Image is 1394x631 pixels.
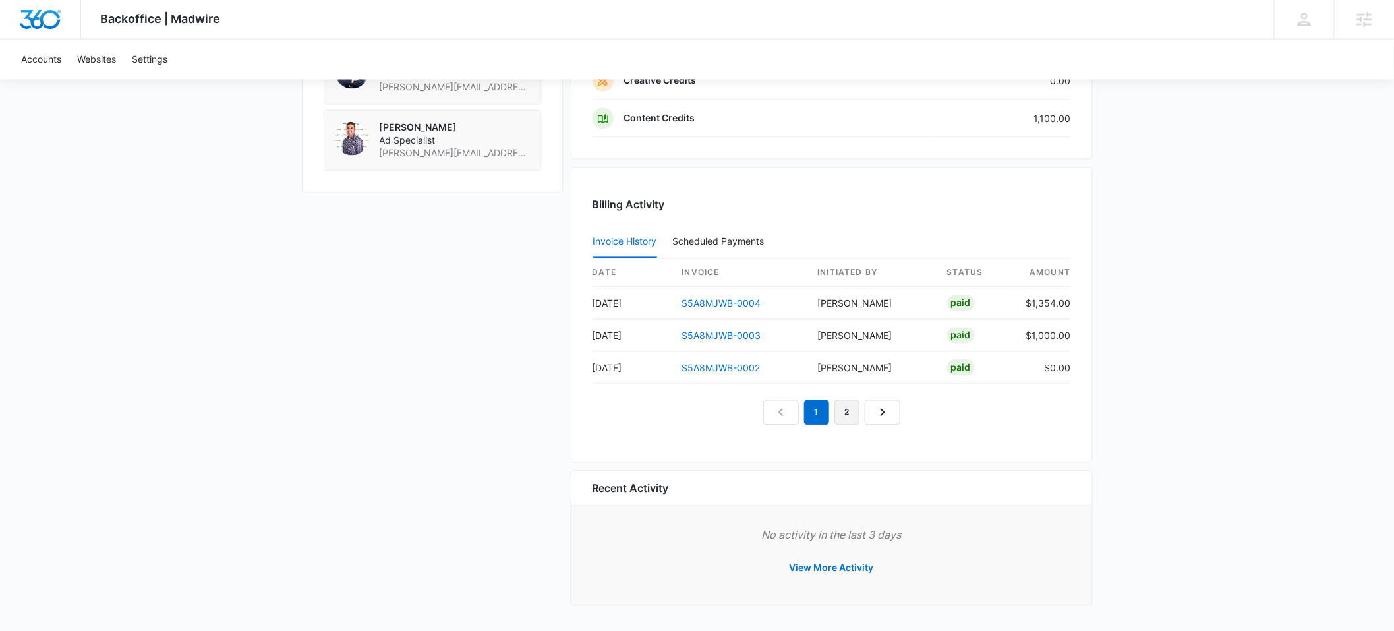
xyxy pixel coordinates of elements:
em: 1 [804,400,829,425]
a: Page 2 [834,400,859,425]
a: Accounts [13,40,69,80]
th: invoice [672,259,807,287]
td: $1,000.00 [1016,320,1071,352]
a: S5A8MJWB-0004 [682,298,761,309]
td: [DATE] [593,320,672,352]
div: Paid [947,328,975,344]
img: Brent Avila [335,121,369,156]
td: [DATE] [593,352,672,384]
td: $1,354.00 [1016,287,1071,320]
p: Creative Credits [624,75,697,88]
p: Content Credits [624,112,695,125]
td: [DATE] [593,287,672,320]
p: No activity in the last 3 days [593,527,1071,543]
div: Paid [947,295,975,311]
h6: Recent Activity [593,481,669,496]
button: Invoice History [593,227,657,258]
td: 0.00 [931,63,1071,100]
th: Initiated By [807,259,936,287]
div: Paid [947,360,975,376]
span: Ad Specialist [380,135,530,148]
a: Settings [124,40,175,80]
span: [PERSON_NAME][EMAIL_ADDRESS][PERSON_NAME][DOMAIN_NAME] [380,81,530,94]
nav: Pagination [763,400,900,425]
td: [PERSON_NAME] [807,287,936,320]
button: View More Activity [776,553,887,584]
a: S5A8MJWB-0003 [682,330,761,342]
td: 1,100.00 [931,100,1071,138]
div: Scheduled Payments [673,237,770,247]
h3: Billing Activity [593,197,1071,213]
span: [PERSON_NAME][EMAIL_ADDRESS][PERSON_NAME][DOMAIN_NAME] [380,147,530,160]
td: [PERSON_NAME] [807,352,936,384]
th: status [937,259,1016,287]
td: [PERSON_NAME] [807,320,936,352]
p: [PERSON_NAME] [380,121,530,135]
span: Backoffice | Madwire [101,12,221,26]
th: amount [1016,259,1071,287]
th: date [593,259,672,287]
a: Next Page [865,400,900,425]
td: $0.00 [1016,352,1071,384]
a: Websites [69,40,124,80]
a: S5A8MJWB-0002 [682,363,761,374]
